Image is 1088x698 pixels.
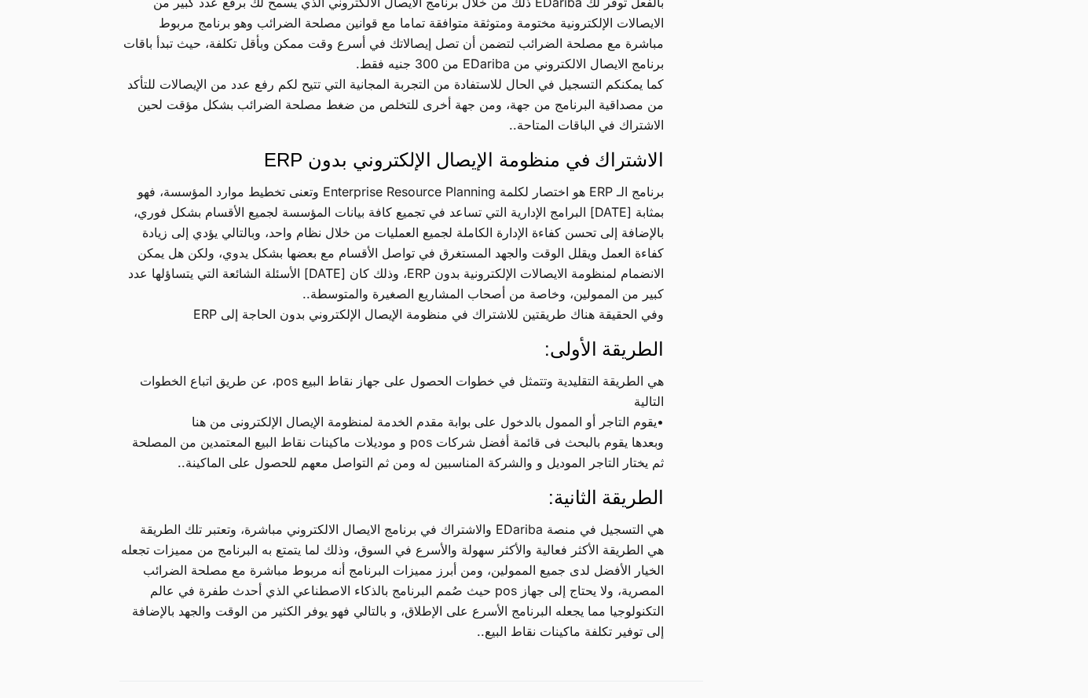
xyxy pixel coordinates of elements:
[119,371,664,473] p: هي الطريقة التقليدية وتتمثل في خطوات الحصول على جهاز نقاط البيع pos، عن طريق اتباع الخطوات التالي...
[119,181,664,304] p: برنامج الـ ERP هو اختصار لكلمة Enterprise Resource Planning وتعنى تخطيط موارد المؤسسة، فهو بمثابة...
[119,484,664,511] h4: الطريقة الثانية:
[119,336,664,363] h4: الطريقة الأولى:
[119,519,664,641] p: هي التسجيل في منصة EDariba والاشتراك في برنامج الايصال الالكتروني مباشرة، وتعتبر تلك الطريقة هي ا...
[119,304,664,324] p: وفي الحقيقة هناك طريقتين للاشتراك في منظومة الإيصال الإلكتروني بدون الحاجة إلى ERP
[119,147,664,174] h4: الاشتراك في منظومة الإيصال الإلكتروني بدون ERP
